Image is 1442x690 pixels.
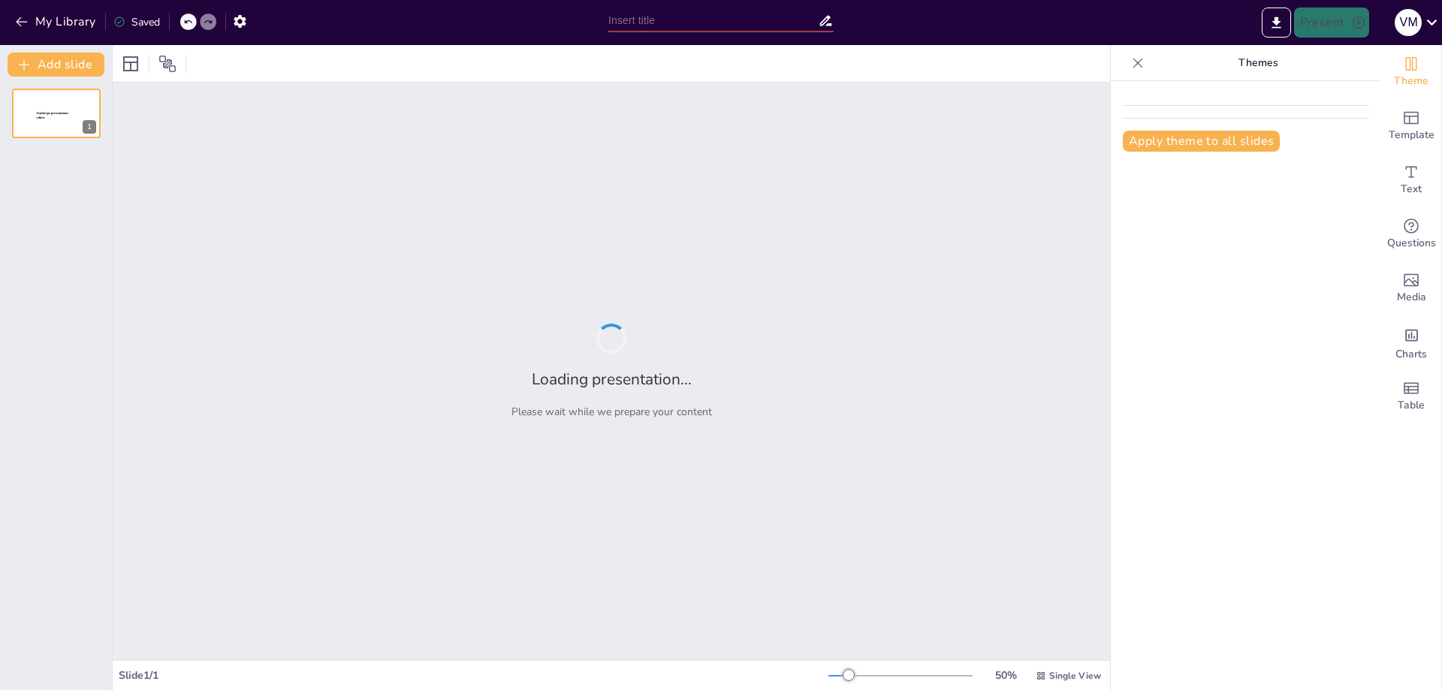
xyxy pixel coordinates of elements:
[37,112,68,120] span: Sendsteps presentation editor
[1381,153,1441,207] div: Add text boxes
[1381,99,1441,153] div: Add ready made slides
[1387,235,1436,252] span: Questions
[1395,8,1422,38] button: V M
[1398,397,1425,414] span: Table
[988,668,1024,682] div: 50 %
[119,668,828,682] div: Slide 1 / 1
[113,15,160,29] div: Saved
[532,369,692,390] h2: Loading presentation...
[1123,131,1280,152] button: Apply theme to all slides
[1389,127,1434,143] span: Template
[119,52,143,76] div: Layout
[1395,346,1427,363] span: Charts
[83,120,96,134] div: 1
[11,10,102,34] button: My Library
[511,405,712,419] p: Please wait while we prepare your content
[158,55,176,73] span: Position
[1397,289,1426,306] span: Media
[1381,45,1441,99] div: Change the overall theme
[1381,261,1441,315] div: Add images, graphics, shapes or video
[12,89,101,138] div: 1
[1049,670,1101,682] span: Single View
[1394,73,1428,89] span: Theme
[1381,369,1441,423] div: Add a table
[8,53,104,77] button: Add slide
[1262,8,1291,38] button: Export to PowerPoint
[608,10,818,32] input: Insert title
[1395,9,1422,36] div: V M
[1294,8,1369,38] button: Present
[1150,45,1366,81] p: Themes
[1381,207,1441,261] div: Get real-time input from your audience
[1401,181,1422,197] span: Text
[1381,315,1441,369] div: Add charts and graphs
